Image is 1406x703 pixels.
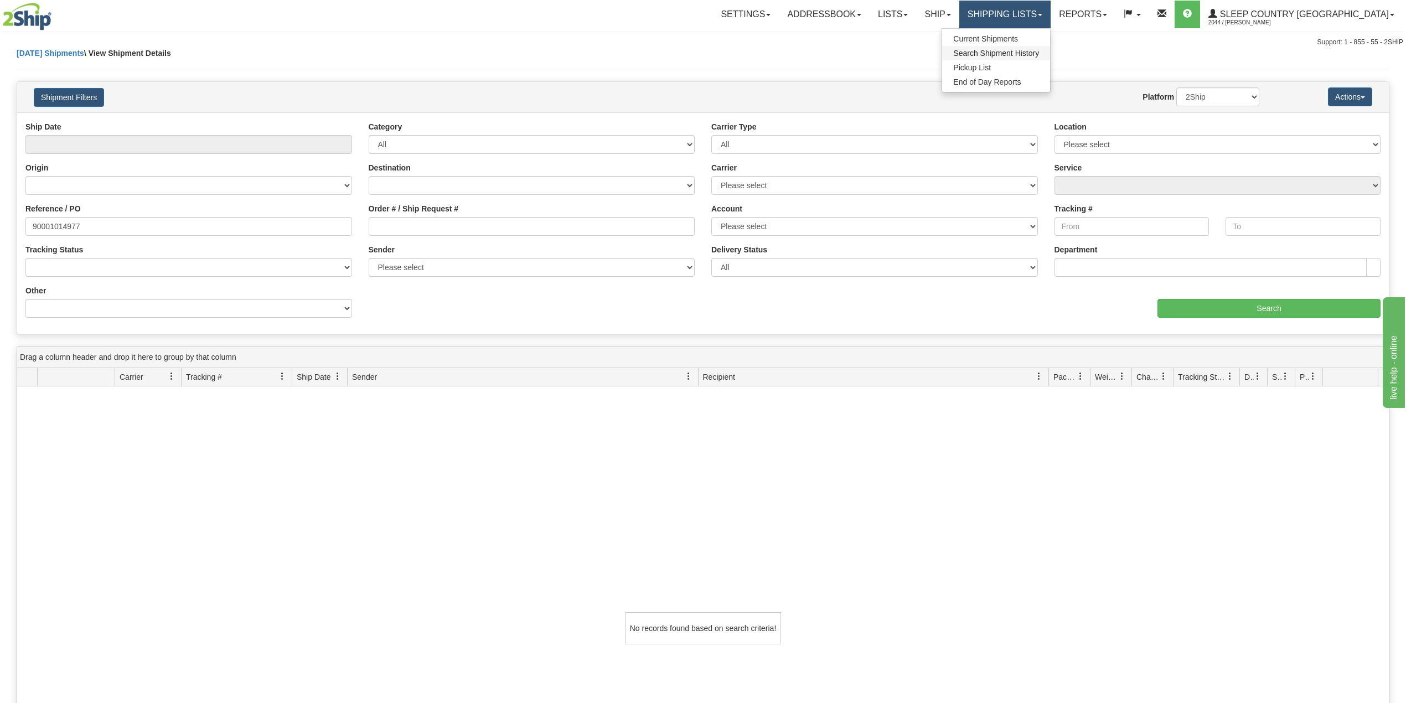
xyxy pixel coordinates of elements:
span: Current Shipments [953,34,1018,43]
span: Charge [1136,371,1160,382]
a: Ship [916,1,959,28]
a: Shipment Issues filter column settings [1276,367,1295,386]
label: Department [1054,244,1098,255]
a: Delivery Status filter column settings [1248,367,1267,386]
a: Addressbook [779,1,870,28]
label: Sender [369,244,395,255]
a: Packages filter column settings [1071,367,1090,386]
span: Shipment Issues [1272,371,1281,382]
label: Carrier Type [711,121,756,132]
span: Pickup List [953,63,991,72]
label: Reference / PO [25,203,81,214]
span: Ship Date [297,371,330,382]
label: Destination [369,162,411,173]
a: Tracking # filter column settings [273,367,292,386]
span: 2044 / [PERSON_NAME] [1208,17,1291,28]
a: Shipping lists [959,1,1051,28]
a: Carrier filter column settings [162,367,181,386]
a: Charge filter column settings [1154,367,1173,386]
a: Pickup Status filter column settings [1304,367,1322,386]
button: Shipment Filters [34,88,104,107]
a: Weight filter column settings [1113,367,1131,386]
a: [DATE] Shipments [17,49,84,58]
a: Search Shipment History [942,46,1050,60]
a: Recipient filter column settings [1030,367,1048,386]
span: Recipient [703,371,735,382]
label: Tracking Status [25,244,83,255]
a: Sleep Country [GEOGRAPHIC_DATA] 2044 / [PERSON_NAME] [1200,1,1403,28]
label: Service [1054,162,1082,173]
span: Sender [352,371,377,382]
span: Tracking Status [1178,371,1226,382]
div: Support: 1 - 855 - 55 - 2SHIP [3,38,1403,47]
span: Packages [1053,371,1077,382]
label: Tracking # [1054,203,1093,214]
input: From [1054,217,1209,236]
a: Current Shipments [942,32,1050,46]
span: Delivery Status [1244,371,1254,382]
span: Weight [1095,371,1118,382]
div: No records found based on search criteria! [625,612,781,644]
div: grid grouping header [17,347,1389,368]
label: Delivery Status [711,244,767,255]
a: Sender filter column settings [679,367,698,386]
a: Settings [712,1,779,28]
a: Reports [1051,1,1115,28]
img: logo2044.jpg [3,3,51,30]
label: Platform [1143,91,1174,102]
input: Search [1157,299,1381,318]
span: Sleep Country [GEOGRAPHIC_DATA] [1217,9,1389,19]
label: Carrier [711,162,737,173]
div: live help - online [8,7,102,20]
label: Other [25,285,46,296]
a: End of Day Reports [942,75,1050,89]
span: Tracking # [186,371,222,382]
a: Tracking Status filter column settings [1221,367,1239,386]
label: Account [711,203,742,214]
input: To [1226,217,1381,236]
iframe: chat widget [1381,295,1405,408]
label: Origin [25,162,48,173]
a: Pickup List [942,60,1050,75]
button: Actions [1328,87,1372,106]
span: \ View Shipment Details [84,49,171,58]
span: Pickup Status [1300,371,1309,382]
label: Location [1054,121,1087,132]
span: Search Shipment History [953,49,1039,58]
label: Category [369,121,402,132]
span: End of Day Reports [953,77,1021,86]
label: Order # / Ship Request # [369,203,459,214]
span: Carrier [120,371,143,382]
a: Lists [870,1,916,28]
label: Ship Date [25,121,61,132]
a: Ship Date filter column settings [328,367,347,386]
